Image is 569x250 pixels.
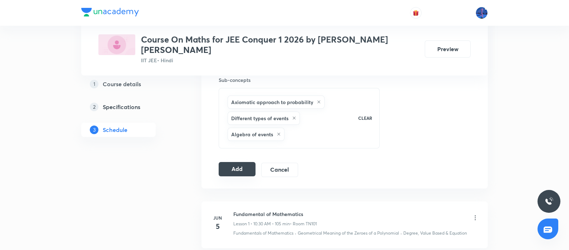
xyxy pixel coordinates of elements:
[413,10,419,16] img: avatar
[103,80,141,88] h5: Course details
[141,57,419,64] p: IIT JEE • Hindi
[261,163,298,177] button: Cancel
[298,230,399,236] p: Geometrical Meaning of the Zeroes of a Polynomial
[141,34,419,55] h3: Course On Maths for JEE Conquer 1 2026 by [PERSON_NAME] [PERSON_NAME]
[81,8,139,16] img: Company Logo
[219,162,256,176] button: Add
[210,221,225,232] h4: 5
[403,230,467,236] p: Degree, Value Based & Equation
[290,221,317,227] p: • Room TN101
[233,230,293,236] p: Fundamentals of Mathematics
[358,115,372,121] p: CLEAR
[81,77,179,91] a: 1Course details
[295,230,296,236] div: ·
[231,114,288,122] h6: Different types of events
[98,34,135,55] img: 84B26E50-C77A-44D7-A4FE-332BB05B5CB2_plus.png
[81,8,139,18] a: Company Logo
[90,80,98,88] p: 1
[476,7,488,19] img: Mahesh Bhat
[231,131,273,138] h6: Algebra of events
[103,103,140,111] h5: Specifications
[219,76,380,84] h6: Sub-concepts
[103,126,127,134] h5: Schedule
[545,197,553,206] img: ttu
[410,7,422,19] button: avatar
[231,98,313,106] h6: Axiomatic approach to probability
[81,100,179,114] a: 2Specifications
[90,126,98,134] p: 3
[210,215,225,221] h6: Jun
[425,40,471,58] button: Preview
[90,103,98,111] p: 2
[233,210,317,218] h6: Fundamental of Mathematics
[400,230,402,236] div: ·
[233,221,290,227] p: Lesson 1 • 10:30 AM • 105 min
